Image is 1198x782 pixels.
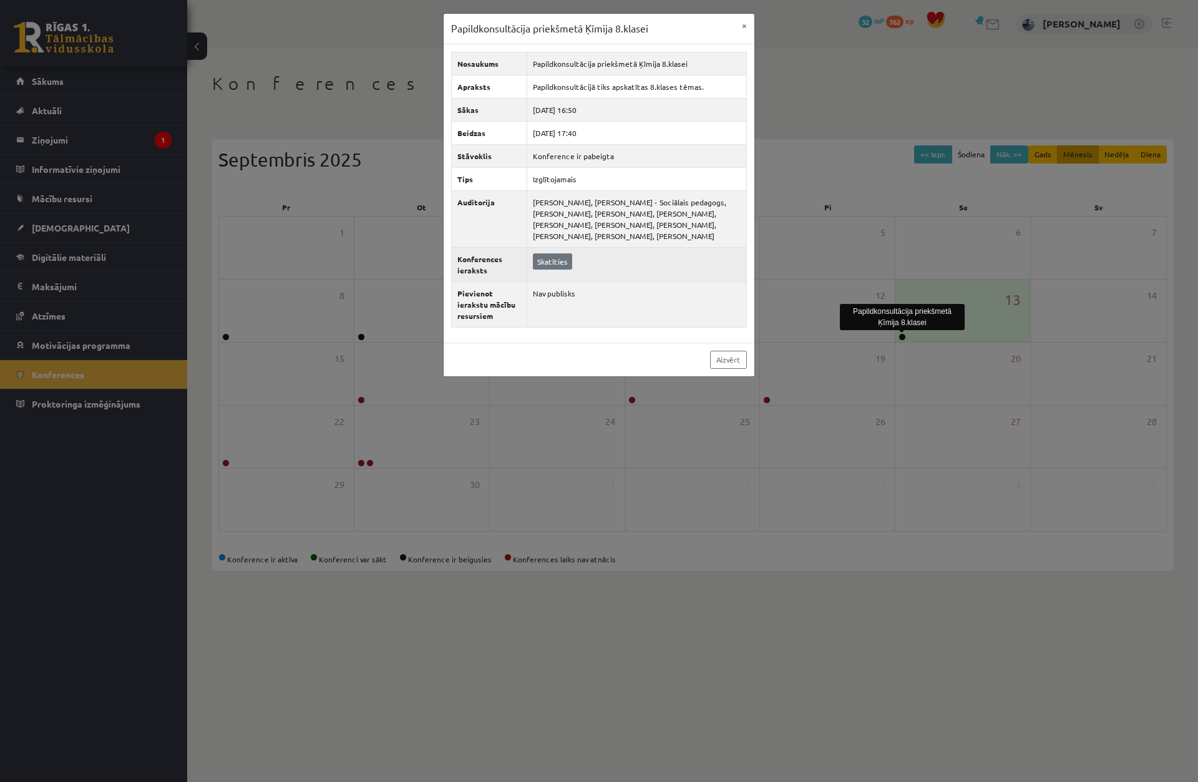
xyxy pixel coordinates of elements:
[533,253,572,270] a: Skatīties
[452,52,527,75] th: Nosaukums
[452,167,527,190] th: Tips
[452,75,527,98] th: Apraksts
[527,190,746,247] td: [PERSON_NAME], [PERSON_NAME] - Sociālais pedagogs, [PERSON_NAME], [PERSON_NAME], [PERSON_NAME], [...
[452,121,527,144] th: Beidzas
[840,304,965,330] div: Papildkonsultācija priekšmetā Ķīmija 8.klasei
[527,75,746,98] td: Papildkonsultācijā tiks apskatītas 8.klases tēmas.
[527,121,746,144] td: [DATE] 17:40
[710,351,747,369] a: Aizvērt
[527,281,746,327] td: Nav publisks
[452,247,527,281] th: Konferences ieraksts
[527,144,746,167] td: Konference ir pabeigta
[451,21,648,36] h3: Papildkonsultācija priekšmetā Ķīmija 8.klasei
[527,52,746,75] td: Papildkonsultācija priekšmetā Ķīmija 8.klasei
[452,144,527,167] th: Stāvoklis
[452,281,527,327] th: Pievienot ierakstu mācību resursiem
[527,167,746,190] td: Izglītojamais
[734,14,754,37] button: ×
[527,98,746,121] td: [DATE] 16:50
[452,190,527,247] th: Auditorija
[452,98,527,121] th: Sākas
